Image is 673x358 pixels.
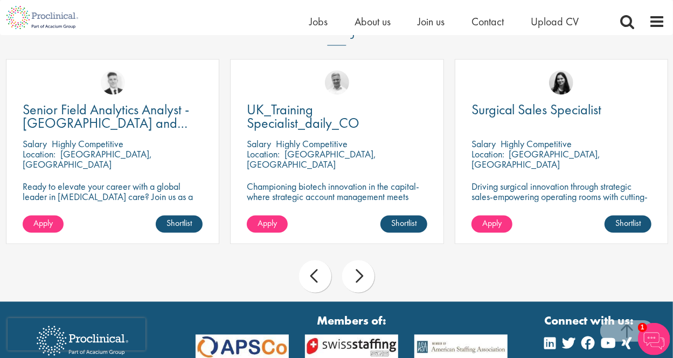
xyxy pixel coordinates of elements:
a: Surgical Sales Specialist [471,103,651,116]
a: Jobs [309,15,328,29]
p: Ready to elevate your career with a global leader in [MEDICAL_DATA] care? Join us as a Senior Fie... [23,182,203,233]
img: Chatbot [638,323,670,355]
img: Indre Stankeviciute [549,71,573,95]
div: prev [299,260,331,293]
div: next [342,260,374,293]
span: Location: [23,148,55,161]
a: Join us [418,15,445,29]
a: Shortlist [605,216,651,233]
p: [GEOGRAPHIC_DATA], [GEOGRAPHIC_DATA] [247,148,376,171]
img: Nicolas Daniel [101,71,125,95]
a: Apply [471,216,512,233]
a: Shortlist [156,216,203,233]
span: Salary [471,138,496,150]
span: Senior Field Analytics Analyst - [GEOGRAPHIC_DATA] and [GEOGRAPHIC_DATA] [23,100,189,146]
p: Highly Competitive [52,138,123,150]
img: Joshua Bye [325,71,349,95]
span: Apply [33,218,53,229]
span: Location: [247,148,280,161]
strong: Connect with us: [545,313,636,329]
p: [GEOGRAPHIC_DATA], [GEOGRAPHIC_DATA] [471,148,601,171]
span: Salary [23,138,47,150]
span: Surgical Sales Specialist [471,100,602,119]
p: Driving surgical innovation through strategic sales-empowering operating rooms with cutting-edge ... [471,182,651,212]
a: Apply [23,216,64,233]
p: Championing biotech innovation in the capital-where strategic account management meets scientific... [247,182,427,212]
a: Upload CV [531,15,579,29]
span: Apply [258,218,277,229]
a: Senior Field Analytics Analyst - [GEOGRAPHIC_DATA] and [GEOGRAPHIC_DATA] [23,103,203,130]
iframe: reCAPTCHA [8,318,145,350]
p: Highly Competitive [501,138,572,150]
span: Salary [247,138,271,150]
strong: Members of: [196,313,508,329]
p: [GEOGRAPHIC_DATA], [GEOGRAPHIC_DATA] [23,148,152,171]
a: Apply [247,216,288,233]
a: UK_Training Specialist_daily_CO [247,103,427,130]
a: About us [355,15,391,29]
a: Contact [471,15,504,29]
p: Highly Competitive [276,138,348,150]
span: 1 [638,323,647,332]
a: Shortlist [380,216,427,233]
span: Apply [482,218,502,229]
span: UK_Training Specialist_daily_CO [247,100,359,132]
span: Location: [471,148,504,161]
